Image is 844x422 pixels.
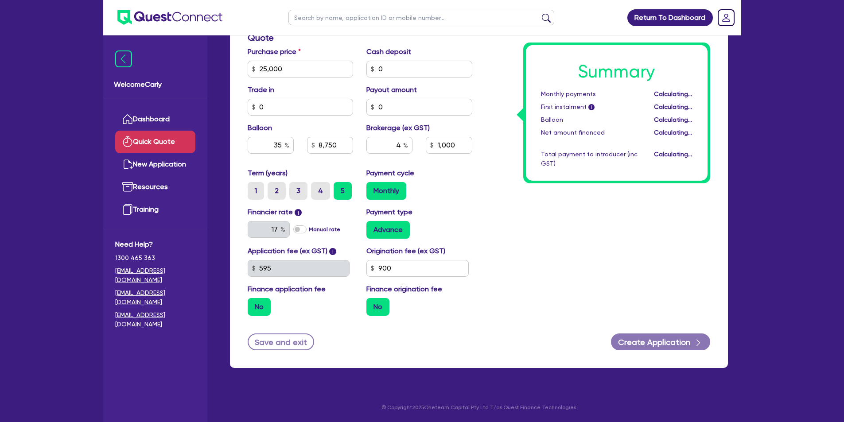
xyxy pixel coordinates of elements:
[248,85,274,95] label: Trade in
[311,182,330,200] label: 4
[334,182,352,200] label: 5
[115,108,195,131] a: Dashboard
[366,46,411,57] label: Cash deposit
[534,128,644,137] div: Net amount financed
[366,182,406,200] label: Monthly
[224,403,734,411] p: © Copyright 2025 Oneteam Capital Pty Ltd T/as Quest Finance Technologies
[534,89,644,99] div: Monthly payments
[366,221,410,239] label: Advance
[534,150,644,168] div: Total payment to introducer (inc GST)
[366,85,417,95] label: Payout amount
[715,6,738,29] a: Dropdown toggle
[115,131,195,153] a: Quick Quote
[366,284,442,294] label: Finance origination fee
[122,159,133,170] img: new-application
[248,333,315,350] button: Save and exit
[588,105,595,111] span: i
[122,182,133,192] img: resources
[248,123,272,133] label: Balloon
[366,168,414,178] label: Payment cycle
[115,198,195,221] a: Training
[366,298,389,316] label: No
[115,266,195,285] a: [EMAIL_ADDRESS][DOMAIN_NAME]
[248,32,472,43] h3: Quote
[248,46,301,57] label: Purchase price
[268,182,286,200] label: 2
[122,204,133,215] img: training
[534,102,644,112] div: First instalment
[295,209,302,216] span: i
[248,182,264,200] label: 1
[627,9,713,26] a: Return To Dashboard
[654,129,692,136] span: Calculating...
[366,123,430,133] label: Brokerage (ex GST)
[366,207,412,217] label: Payment type
[115,153,195,176] a: New Application
[654,151,692,158] span: Calculating...
[611,333,710,350] button: Create Application
[248,246,327,256] label: Application fee (ex GST)
[541,61,692,82] h1: Summary
[534,115,644,124] div: Balloon
[117,10,222,25] img: quest-connect-logo-blue
[115,310,195,329] a: [EMAIL_ADDRESS][DOMAIN_NAME]
[248,284,326,294] label: Finance application fee
[114,79,197,90] span: Welcome Carly
[115,253,195,263] span: 1300 465 363
[366,246,445,256] label: Origination fee (ex GST)
[248,168,288,178] label: Term (years)
[654,90,692,97] span: Calculating...
[654,103,692,110] span: Calculating...
[115,288,195,307] a: [EMAIL_ADDRESS][DOMAIN_NAME]
[654,116,692,123] span: Calculating...
[115,239,195,250] span: Need Help?
[248,298,271,316] label: No
[329,248,336,255] span: i
[115,176,195,198] a: Resources
[309,225,340,233] label: Manual rate
[248,207,302,217] label: Financier rate
[288,10,554,25] input: Search by name, application ID or mobile number...
[115,50,132,67] img: icon-menu-close
[122,136,133,147] img: quick-quote
[289,182,307,200] label: 3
